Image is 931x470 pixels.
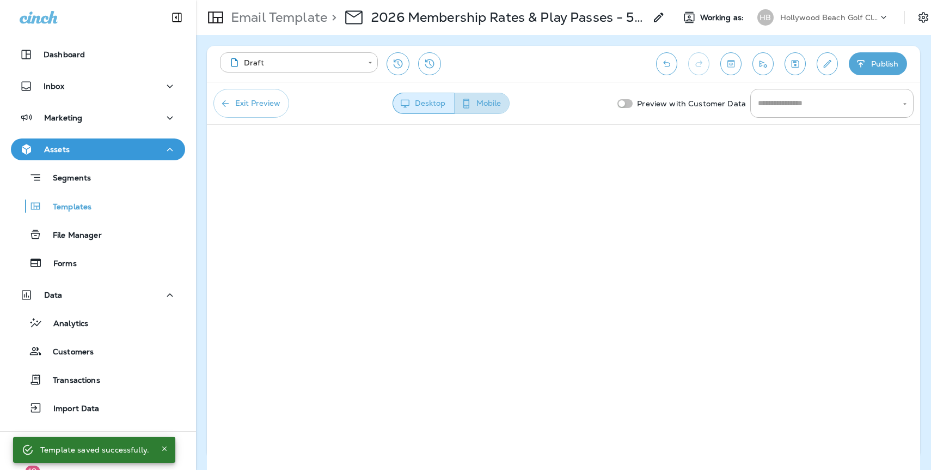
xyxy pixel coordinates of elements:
button: Assets [11,138,185,160]
button: Publish [849,52,907,75]
p: Analytics [42,319,88,329]
p: Import Data [42,404,100,414]
button: Send test email [752,52,774,75]
p: Marketing [44,113,82,122]
p: Transactions [42,376,100,386]
p: Email Template [226,9,327,26]
button: Dashboard [11,44,185,65]
button: Analytics [11,311,185,334]
button: Segments [11,166,185,189]
div: HB [757,9,774,26]
p: Inbox [44,82,64,91]
button: Import Data [11,396,185,419]
span: Working as: [700,13,746,22]
button: Mobile [454,93,510,114]
button: Customers [11,340,185,363]
p: Dashboard [44,50,85,59]
button: Data [11,284,185,306]
button: Toggle preview [720,52,742,75]
p: Customers [42,347,94,358]
button: Templates [11,195,185,218]
div: Template saved successfully. [40,440,149,460]
p: Templates [42,202,91,213]
button: File Manager [11,223,185,246]
button: Exit Preview [213,89,289,118]
p: Forms [42,259,77,269]
button: 1Action Items [11,441,185,462]
p: 2026 Membership Rates & Play Passes - 5/29 (2) [371,9,646,26]
button: Save [785,52,806,75]
button: Open [900,99,910,109]
button: Edit details [817,52,838,75]
button: Desktop [393,93,455,114]
button: Transactions [11,368,185,391]
p: Hollywood Beach Golf Club [780,13,878,22]
p: File Manager [42,231,102,241]
button: Forms [11,251,185,274]
button: View Changelog [418,52,441,75]
p: Segments [42,173,91,184]
div: Draft [228,57,360,68]
button: Marketing [11,107,185,129]
p: Data [44,291,63,299]
p: > [327,9,336,26]
button: Collapse Sidebar [162,7,192,28]
button: Inbox [11,75,185,97]
p: Assets [44,145,70,154]
p: Preview with Customer Data [633,95,750,112]
button: Restore from previous version [387,52,409,75]
button: Undo [656,52,677,75]
button: Close [158,442,171,455]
